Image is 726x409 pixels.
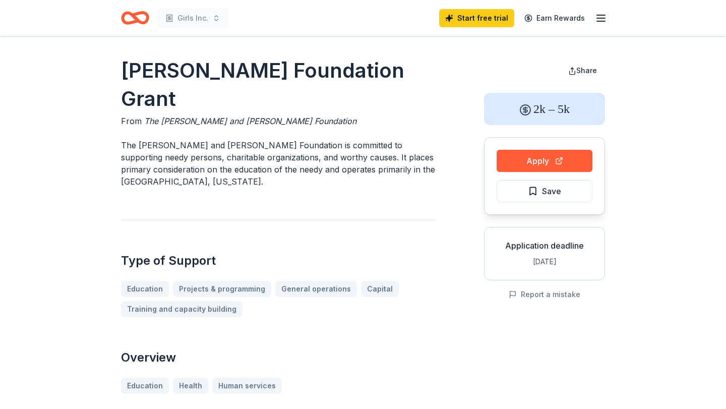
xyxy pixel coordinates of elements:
[177,12,208,24] span: Girls Inc.
[144,116,356,126] span: The [PERSON_NAME] and [PERSON_NAME] Foundation
[121,301,243,317] a: Training and capacity building
[275,281,357,297] a: General operations
[439,9,514,27] a: Start free trial
[493,256,596,268] div: [DATE]
[121,349,436,366] h2: Overview
[484,93,605,125] div: 2k – 5k
[497,150,592,172] button: Apply
[173,281,271,297] a: Projects & programming
[497,180,592,202] button: Save
[121,139,436,188] p: The [PERSON_NAME] and [PERSON_NAME] Foundation is committed to supporting needy persons, charitab...
[361,281,399,297] a: Capital
[509,288,580,301] button: Report a mistake
[121,6,149,30] a: Home
[157,8,228,28] button: Girls Inc.
[121,56,436,113] h1: [PERSON_NAME] Foundation Grant
[560,61,605,81] button: Share
[493,240,596,252] div: Application deadline
[121,281,169,297] a: Education
[518,9,591,27] a: Earn Rewards
[121,253,436,269] h2: Type of Support
[576,66,597,75] span: Share
[121,115,436,127] div: From
[542,185,561,198] span: Save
